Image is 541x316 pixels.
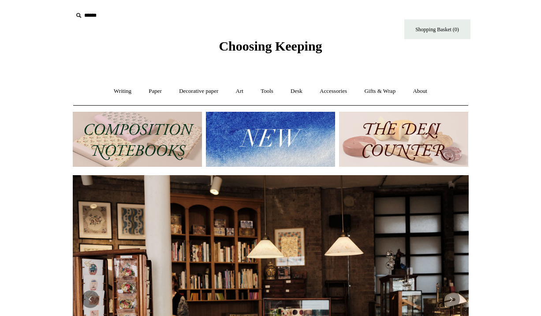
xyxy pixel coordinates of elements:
span: Choosing Keeping [219,39,322,53]
a: Desk [283,80,310,103]
a: Art [228,80,251,103]
a: Shopping Basket (0) [404,19,470,39]
a: Writing [106,80,139,103]
a: Accessories [312,80,355,103]
img: 202302 Composition ledgers.jpg__PID:69722ee6-fa44-49dd-a067-31375e5d54ec [73,112,202,167]
a: Decorative paper [171,80,226,103]
a: Tools [253,80,281,103]
img: The Deli Counter [339,112,468,167]
a: Choosing Keeping [219,46,322,52]
img: New.jpg__PID:f73bdf93-380a-4a35-bcfe-7823039498e1 [206,112,335,167]
button: Previous [82,290,99,308]
a: Paper [141,80,170,103]
a: About [405,80,435,103]
button: Next [442,290,460,308]
a: Gifts & Wrap [356,80,403,103]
